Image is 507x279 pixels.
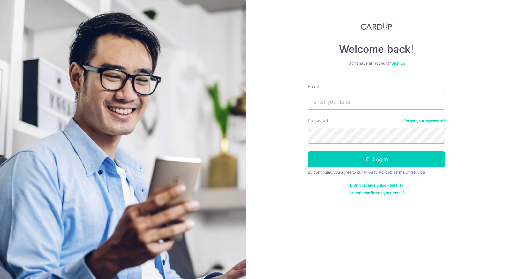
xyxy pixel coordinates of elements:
a: Haven't confirmed your email? [348,190,405,195]
a: Forgot your password? [404,118,445,124]
a: Terms Of Service [393,170,425,175]
label: Password [308,117,328,124]
h4: Welcome back! [308,43,445,56]
a: Privacy Policy [364,170,390,175]
label: Email [308,84,319,90]
a: Didn't receive unlock details? [350,183,403,188]
img: CardUp Logo [361,22,392,30]
button: Log in [308,151,445,167]
a: Sign up [391,61,405,66]
div: By continuing you agree to our & [308,170,445,175]
div: Don’t have an account? [308,61,445,66]
input: Enter your Email [308,94,445,110]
